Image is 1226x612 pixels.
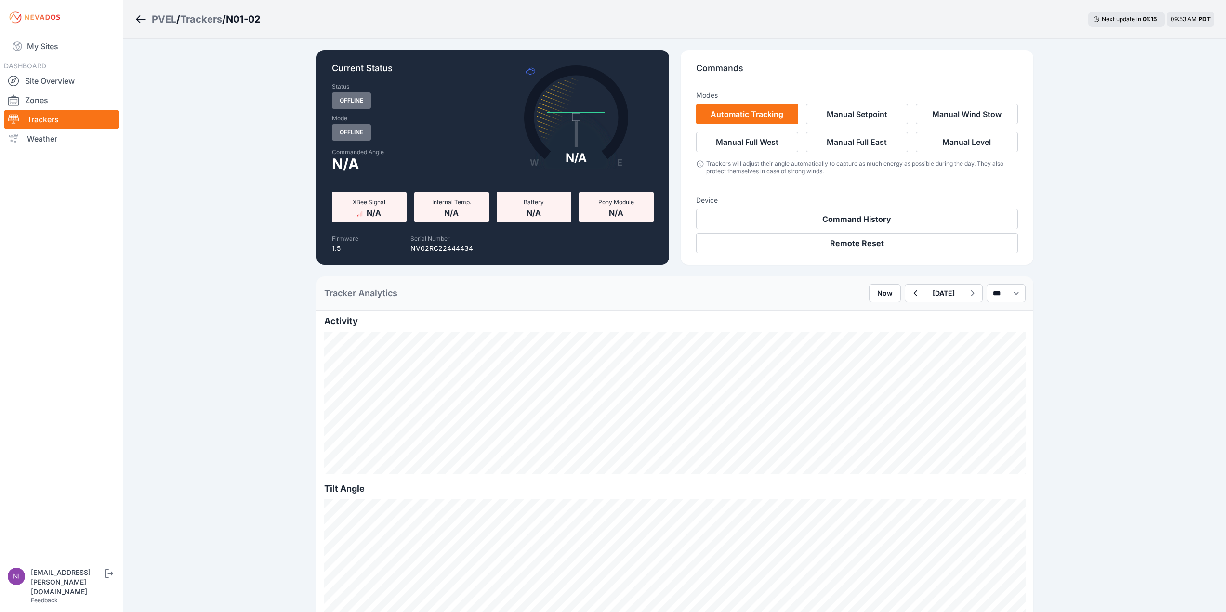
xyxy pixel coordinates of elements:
[4,91,119,110] a: Zones
[4,62,46,70] span: DASHBOARD
[444,206,459,218] span: N/A
[598,198,634,206] span: Pony Module
[324,482,1026,495] h2: Tilt Angle
[324,286,397,300] h2: Tracker Analytics
[1199,15,1211,23] span: PDT
[806,104,908,124] button: Manual Setpoint
[4,110,119,129] a: Trackers
[696,195,1018,205] h3: Device
[696,62,1018,83] p: Commands
[31,597,58,604] a: Feedback
[4,35,119,58] a: My Sites
[332,235,358,242] label: Firmware
[410,244,473,253] p: NV02RC22444434
[8,10,62,25] img: Nevados
[222,13,226,26] span: /
[916,104,1018,124] button: Manual Wind Stow
[180,13,222,26] a: Trackers
[696,209,1018,229] button: Command History
[332,158,359,169] span: N/A
[332,115,347,122] label: Mode
[31,568,103,597] div: [EMAIL_ADDRESS][PERSON_NAME][DOMAIN_NAME]
[4,129,119,148] a: Weather
[432,198,471,206] span: Internal Temp.
[135,7,261,32] nav: Breadcrumb
[332,83,349,91] label: Status
[869,284,901,302] button: Now
[806,132,908,152] button: Manual Full East
[152,13,176,26] a: PVEL
[332,124,371,141] span: Offline
[332,62,654,83] p: Current Status
[1143,15,1160,23] div: 01 : 15
[332,92,371,109] span: Offline
[410,235,450,242] label: Serial Number
[332,244,358,253] p: 1.5
[8,568,25,585] img: nick.fritz@nevados.solar
[353,198,385,206] span: XBee Signal
[609,206,623,218] span: N/A
[176,13,180,26] span: /
[696,132,798,152] button: Manual Full West
[925,285,962,302] button: [DATE]
[696,91,718,100] h3: Modes
[1171,15,1197,23] span: 09:53 AM
[1102,15,1141,23] span: Next update in
[324,314,1026,328] h2: Activity
[367,206,381,218] span: N/A
[524,198,544,206] span: Battery
[706,160,1017,175] div: Trackers will adjust their angle automatically to capture as much energy as possible during the d...
[4,71,119,91] a: Site Overview
[916,132,1018,152] button: Manual Level
[696,233,1018,253] button: Remote Reset
[332,148,487,156] label: Commanded Angle
[696,104,798,124] button: Automatic Tracking
[226,13,261,26] h3: N01-02
[566,150,587,166] div: N/A
[527,206,541,218] span: N/A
